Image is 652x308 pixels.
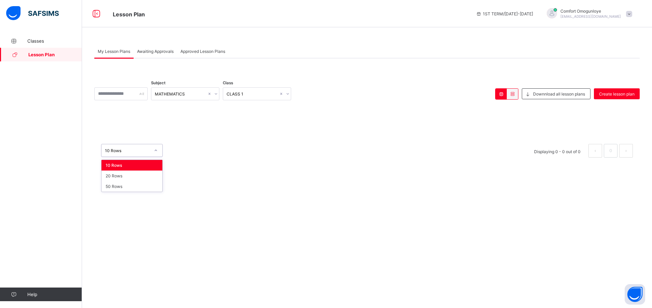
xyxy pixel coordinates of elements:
a: 0 [607,146,614,155]
span: Class [223,80,233,85]
div: 20 Rows [101,171,162,181]
div: MATHEMATICS [155,91,207,97]
span: Awaiting Approvals [137,49,174,54]
span: Subject [151,80,165,85]
span: [EMAIL_ADDRESS][DOMAIN_NAME] [560,14,621,18]
li: 下一页 [619,144,633,158]
span: Lesson Plan [113,11,145,18]
div: 50 Rows [101,181,162,192]
span: Create lesson plan [599,91,635,97]
span: Lesson Plan [28,52,82,57]
div: 10 Rows [105,148,150,153]
li: Displaying 0 - 0 out of 0 [529,144,586,158]
span: session/term information [476,11,533,16]
img: safsims [6,6,59,20]
li: 上一页 [588,144,602,158]
span: My Lesson Plans [98,49,130,54]
div: 10 Rows [101,160,162,171]
span: Approved Lesson Plans [180,49,225,54]
span: Downnload all lesson plans [533,91,585,97]
button: prev page [588,144,602,158]
div: ComfortOmogunloye [540,8,636,19]
button: Open asap [625,284,645,305]
li: 0 [604,144,617,158]
div: CLASS 1 [227,91,279,97]
span: Classes [27,38,82,44]
span: Comfort Omogunloye [560,9,621,14]
span: Help [27,292,82,297]
button: next page [619,144,633,158]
